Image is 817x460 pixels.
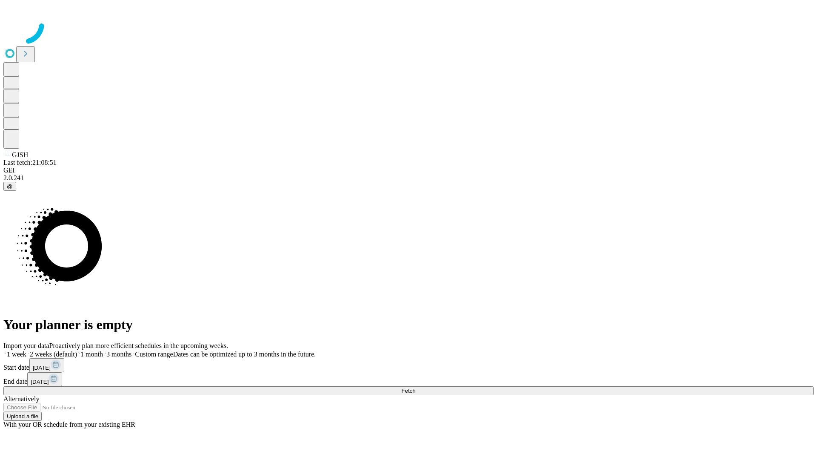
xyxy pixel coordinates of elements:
[80,351,103,358] span: 1 month
[3,412,42,421] button: Upload a file
[3,395,39,402] span: Alternatively
[3,372,814,386] div: End date
[135,351,173,358] span: Custom range
[3,386,814,395] button: Fetch
[7,351,26,358] span: 1 week
[3,342,49,349] span: Import your data
[3,159,57,166] span: Last fetch: 21:08:51
[173,351,316,358] span: Dates can be optimized up to 3 months in the future.
[27,372,62,386] button: [DATE]
[3,167,814,174] div: GEI
[29,358,64,372] button: [DATE]
[3,421,135,428] span: With your OR schedule from your existing EHR
[106,351,131,358] span: 3 months
[7,183,13,190] span: @
[49,342,228,349] span: Proactively plan more efficient schedules in the upcoming weeks.
[3,182,16,191] button: @
[3,317,814,333] h1: Your planner is empty
[3,174,814,182] div: 2.0.241
[401,388,415,394] span: Fetch
[12,151,28,158] span: GJSH
[33,365,51,371] span: [DATE]
[30,351,77,358] span: 2 weeks (default)
[3,358,814,372] div: Start date
[31,379,49,385] span: [DATE]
